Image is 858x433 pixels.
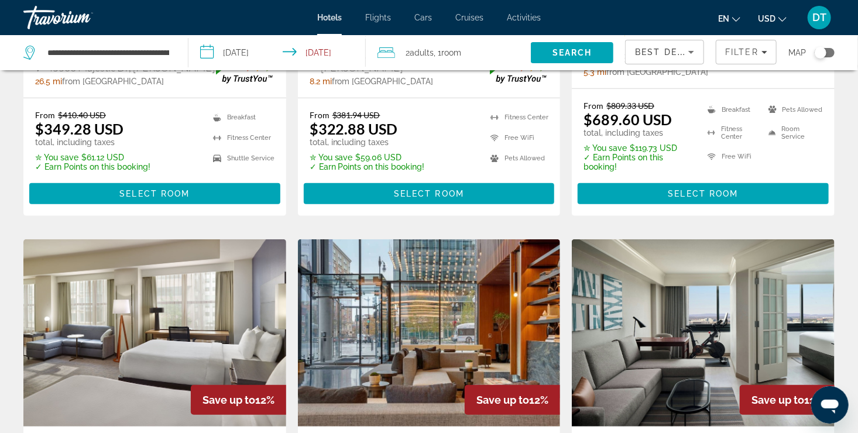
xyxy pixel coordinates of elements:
span: from [GEOGRAPHIC_DATA] [332,77,434,86]
span: USD [758,14,775,23]
button: Change language [718,10,740,27]
li: Breakfast [207,110,274,125]
span: 2 [406,44,434,61]
span: 8.2 mi [310,77,332,86]
button: User Menu [804,5,835,30]
span: From [584,101,603,111]
span: Select Room [119,189,190,198]
p: ✓ Earn Points on this booking! [310,162,425,171]
ins: $322.88 USD [310,120,398,138]
span: DT [812,12,826,23]
a: Cars [414,13,432,22]
img: Washington Dulles Marriott Suites [572,239,835,427]
span: Save up to [203,394,255,406]
span: Select Room [394,189,464,198]
span: ✮ You save [310,153,353,162]
button: Toggle map [806,47,835,58]
a: Select Room [304,185,555,198]
del: $410.40 USD [58,110,106,120]
button: Travelers: 2 adults, 0 children [366,35,531,70]
span: , 1 [434,44,461,61]
span: From [35,110,55,120]
span: from [GEOGRAPHIC_DATA] [606,67,708,77]
button: Select Room [304,183,555,204]
p: $119.73 USD [584,143,693,153]
span: Save up to [476,394,529,406]
span: Save up to [751,394,804,406]
ins: $349.28 USD [35,120,123,138]
button: Search [531,42,613,63]
p: ✓ Earn Points on this booking! [584,153,693,171]
a: Activities [507,13,541,22]
span: From [310,110,330,120]
li: Shuttle Service [207,151,274,166]
span: ✮ You save [35,153,78,162]
a: Hotels [317,13,342,22]
div: 12% [465,385,560,415]
del: $809.33 USD [606,101,654,111]
button: Filters [716,40,777,64]
p: total, including taxes [584,128,693,138]
span: en [718,14,729,23]
a: Select Room [29,185,280,198]
li: Pets Allowed [763,101,823,118]
a: Select Room [578,185,829,198]
img: AC Hotel by Marriott Washington DC Convention Center [298,239,561,427]
li: Free WiFi [485,130,548,145]
ins: $689.60 USD [584,111,672,128]
li: Fitness Center [702,124,762,142]
li: Fitness Center [485,110,548,125]
span: Map [788,44,806,61]
del: $381.94 USD [332,110,380,120]
input: Search hotel destination [46,44,170,61]
li: Fitness Center [207,130,274,145]
p: $59.06 USD [310,153,425,162]
p: $61.12 USD [35,153,150,162]
span: ✮ You save [584,143,627,153]
button: Select Room [29,183,280,204]
button: Change currency [758,10,787,27]
span: Room [441,48,461,57]
span: from [GEOGRAPHIC_DATA] [62,77,164,86]
a: Cruises [455,13,483,22]
p: ✓ Earn Points on this booking! [35,162,150,171]
img: Residence Inn by Marriott Washington DC Downtown [23,239,286,427]
p: total, including taxes [35,138,150,147]
button: Select Room [578,183,829,204]
button: Select check in and out date [188,35,365,70]
span: 5.3 mi [584,67,606,77]
div: 11% [740,385,835,415]
span: Filter [725,47,759,57]
li: Pets Allowed [485,151,548,166]
iframe: Button to launch messaging window [811,386,849,424]
a: Flights [365,13,391,22]
li: Breakfast [702,101,762,118]
span: Adults [410,48,434,57]
li: Free WiFi [702,148,762,166]
div: 12% [191,385,286,415]
span: 26.5 mi [35,77,62,86]
span: Best Deals [635,47,696,57]
p: total, including taxes [310,138,425,147]
span: Search [552,48,592,57]
mat-select: Sort by [635,45,694,59]
a: Travorium [23,2,140,33]
li: Room Service [763,124,823,142]
span: Select Room [668,189,739,198]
